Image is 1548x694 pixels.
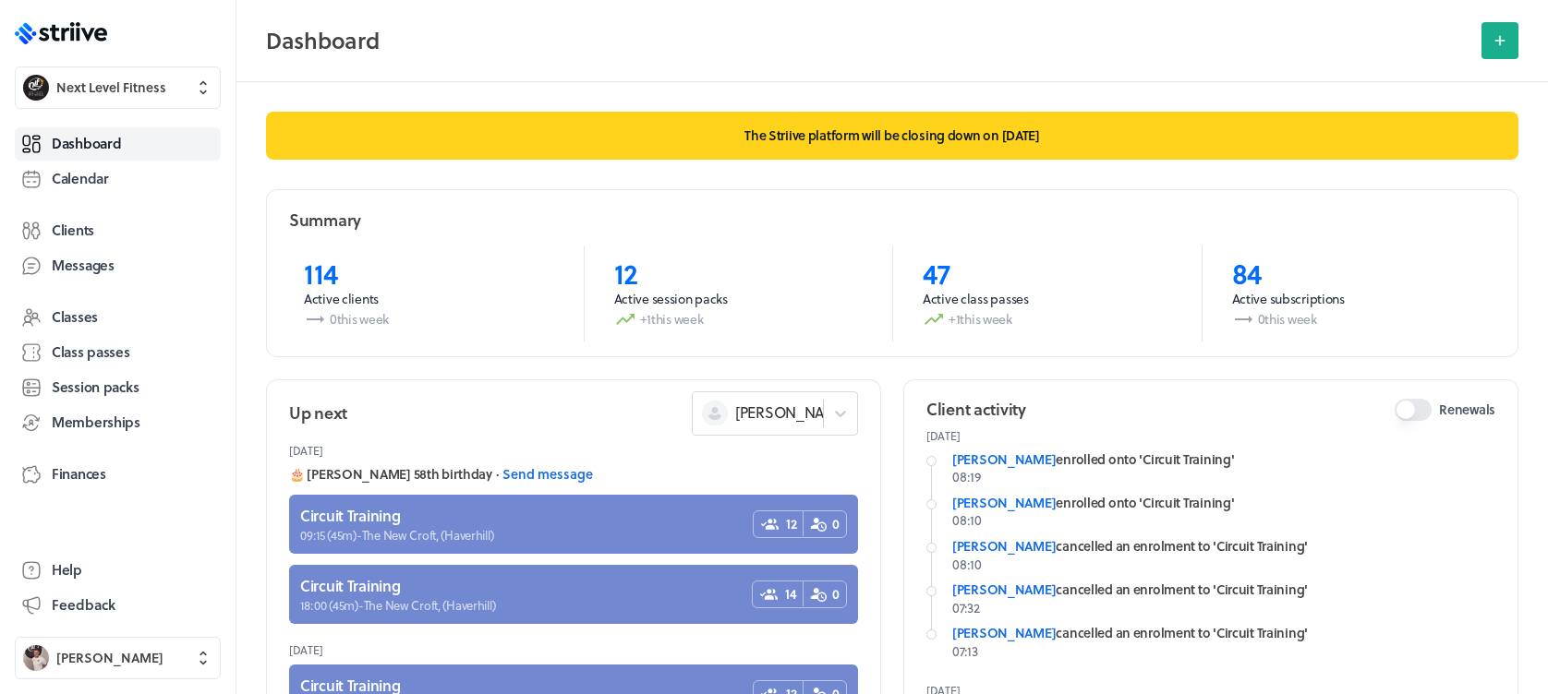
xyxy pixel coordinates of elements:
a: Messages [15,249,221,282]
span: Messages [52,256,115,275]
button: Renewals [1395,399,1432,421]
span: [PERSON_NAME] [735,402,850,423]
p: 08:10 [952,556,1495,574]
p: 08:19 [952,468,1495,486]
a: 114Active clients0this week [274,245,584,341]
img: Ben Robinson [23,645,49,671]
span: 14 [785,585,796,604]
header: [DATE] [289,436,858,465]
a: Memberships [15,406,221,439]
img: Next Level Fitness [23,75,49,101]
p: 07:13 [952,642,1495,661]
div: cancelled an enrolment to 'Circuit Training' [952,580,1495,599]
span: 0 [832,515,840,533]
div: cancelled an enrolment to 'Circuit Training' [952,537,1495,556]
span: Class passes [52,342,130,362]
a: Session packs [15,371,221,404]
span: 12 [786,515,796,533]
a: 47Active class passes+1this week [892,245,1202,341]
div: 🎂 [PERSON_NAME] 58th birthday [289,465,858,484]
p: Active subscriptions [1232,290,1481,308]
p: 08:10 [952,511,1495,530]
a: [PERSON_NAME] [952,623,1056,642]
span: [PERSON_NAME] [56,649,163,667]
span: Finances [52,464,106,484]
a: Classes [15,301,221,334]
a: Dashboard [15,127,221,161]
p: 114 [304,257,554,290]
span: · [496,465,499,484]
p: +1 this week [923,308,1172,330]
p: 07:32 [952,599,1495,617]
div: cancelled an enrolment to 'Circuit Training' [952,624,1495,642]
p: 12 [614,257,864,290]
a: [PERSON_NAME] [952,536,1056,556]
iframe: gist-messenger-bubble-iframe [1494,640,1539,685]
a: 84Active subscriptions0this week [1202,245,1511,341]
p: 47 [923,257,1172,290]
p: 84 [1232,257,1481,290]
button: Next Level FitnessNext Level Fitness [15,66,221,109]
a: Clients [15,214,221,247]
p: Active clients [304,290,554,308]
span: Next Level Fitness [56,78,166,97]
h2: Up next [289,401,347,425]
header: [DATE] [289,635,858,664]
p: 0 this week [1232,308,1481,330]
a: Calendar [15,162,221,196]
span: Session packs [52,377,139,397]
span: Help [52,560,82,580]
p: [DATE] [926,428,1495,443]
a: Help [15,554,221,587]
p: 0 this week [304,308,554,330]
span: Clients [52,221,94,240]
a: Finances [15,458,221,491]
span: Dashboard [52,134,121,153]
p: The Striive platform will be closing down on [DATE] [266,112,1518,160]
p: Active class passes [923,290,1172,308]
div: enrolled onto 'Circuit Training' [952,494,1495,512]
span: Calendar [52,169,109,188]
button: Ben Robinson[PERSON_NAME] [15,637,221,679]
a: Class passes [15,336,221,369]
p: Active session packs [614,290,864,308]
h2: Client activity [926,398,1026,421]
button: Feedback [15,589,221,622]
span: Feedback [52,595,115,615]
span: Memberships [52,413,140,432]
p: +1 this week [614,308,864,330]
span: 0 [832,585,840,604]
a: [PERSON_NAME] [952,449,1056,469]
div: enrolled onto 'Circuit Training' [952,450,1495,469]
button: Send message [502,465,593,484]
span: Classes [52,307,98,327]
a: [PERSON_NAME] [952,580,1056,599]
a: 12Active session packs+1this week [584,245,893,341]
h2: Dashboard [266,22,1470,59]
h2: Summary [289,209,361,232]
span: Renewals [1439,401,1495,419]
a: [PERSON_NAME] [952,493,1056,512]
